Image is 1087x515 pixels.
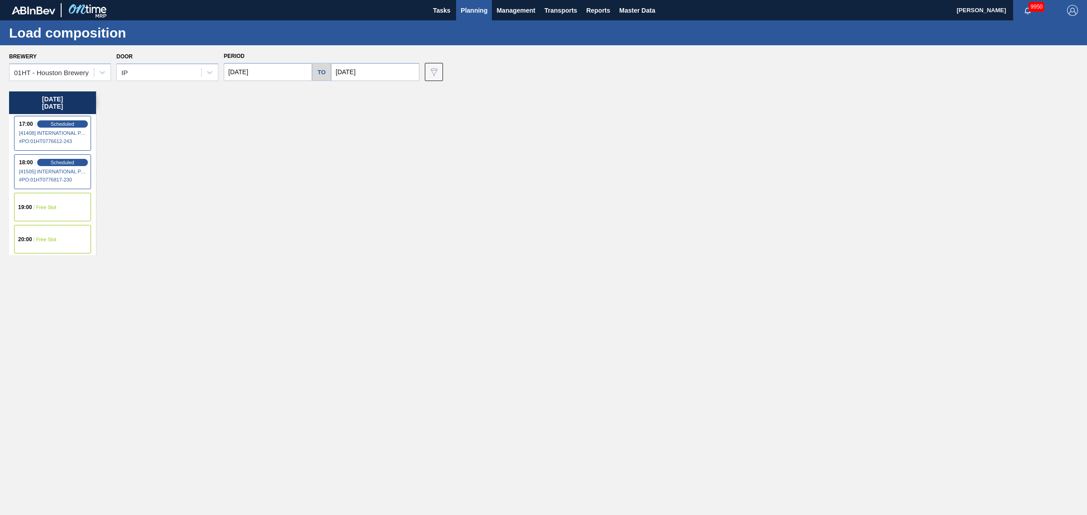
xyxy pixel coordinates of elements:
[1029,2,1044,12] span: 9950
[9,28,170,38] h1: Load composition
[51,160,74,165] span: Scheduled
[428,67,439,77] img: icon-filter-gray
[116,53,133,60] label: Door
[331,63,419,81] input: mm/dd/yyyy
[461,5,487,16] span: Planning
[1013,4,1042,17] button: Notifications
[586,5,610,16] span: Reports
[224,53,245,59] span: Period
[9,53,37,60] label: Brewery
[1067,5,1078,16] img: Logout
[19,121,33,127] span: 17:00
[36,237,57,242] span: Free Slot
[19,174,87,185] span: # PO : 01HT0776817-230
[51,121,74,127] span: Scheduled
[18,237,32,242] span: 20:00
[19,130,87,136] span: [41408] INTERNATIONAL PAPER COMPANY - 0008319910
[496,5,535,16] span: Management
[121,69,128,76] div: IP
[12,6,55,14] img: TNhmsLtSVTkK8tSr43FrP2fwEKptu5GPRR3wAAAABJRU5ErkJggg==
[14,69,89,76] div: 01HT - Houston Brewery
[19,160,33,165] span: 18:00
[619,5,655,16] span: Master Data
[19,169,87,174] span: [41505] INTERNATIONAL PAPER COMPANY - 0008319910
[544,5,577,16] span: Transports
[18,205,32,210] span: 19:00
[425,63,443,81] button: icon-filter-gray
[36,205,57,210] span: Free Slot
[9,91,96,114] div: [DATE] [DATE]
[224,63,312,81] input: mm/dd/yyyy
[317,69,326,76] h5: to
[432,5,452,16] span: Tasks
[19,136,87,147] span: # PO : 01HT0776612-243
